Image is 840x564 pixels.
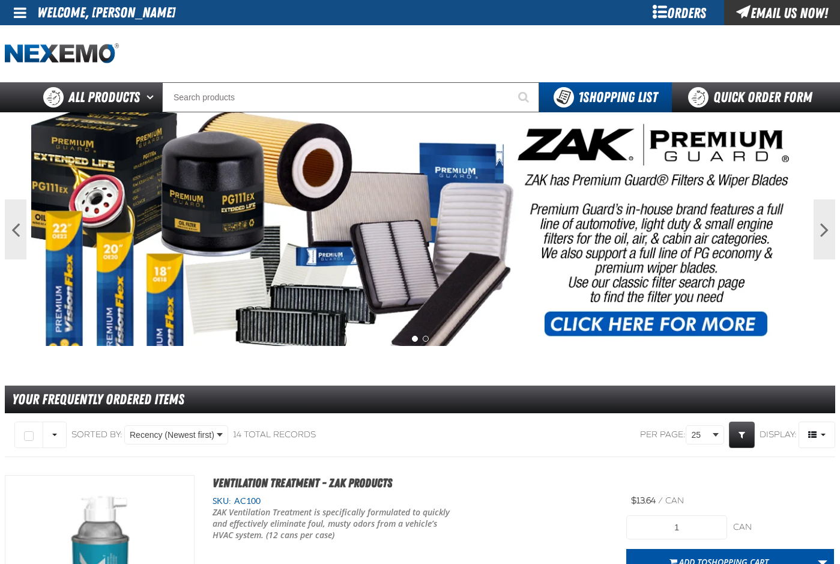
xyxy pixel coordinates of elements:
[5,386,835,414] div: Your Frequently Ordered Items
[423,336,429,342] button: 2 of 2
[672,82,835,112] a: Quick Order Form
[658,496,663,506] span: /
[539,82,672,112] button: You have 1 Shopping List. Open to view details
[5,43,119,64] img: Nexemo logo
[213,496,608,507] div: SKU:
[68,86,140,108] span: All Products
[5,199,26,259] button: Previous
[640,429,686,441] span: Per page:
[162,82,539,112] input: Search
[760,429,797,440] span: Display:
[665,496,684,506] span: can
[43,422,67,448] button: Rows selection options
[142,82,162,112] button: Open All Products pages
[578,89,583,106] strong: 1
[509,82,539,112] button: Start Searching
[231,496,261,506] span: AC100
[626,515,727,539] input: Product Quantity
[71,429,122,440] span: Sorted By:
[799,422,835,447] span: Product Grid Views Toolbar
[213,507,450,541] p: ZAK Ventilation Treatment is specifically formulated to quickly and effectively eliminate foul, m...
[814,199,835,259] button: Next
[31,112,809,346] img: PG Filters & Wipers
[729,422,755,448] a: Expand or Collapse Grid Filters
[631,496,656,506] span: $13.64
[733,522,834,533] div: can
[799,422,835,448] button: Product Grid Views Toolbar
[213,476,392,490] a: Ventilation Treatment - ZAK Products
[578,89,657,106] span: Shopping List
[130,429,214,441] span: Recency (Newest first)
[412,336,418,342] button: 1 of 2
[691,429,710,441] span: 25
[233,429,316,441] div: 14 total records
